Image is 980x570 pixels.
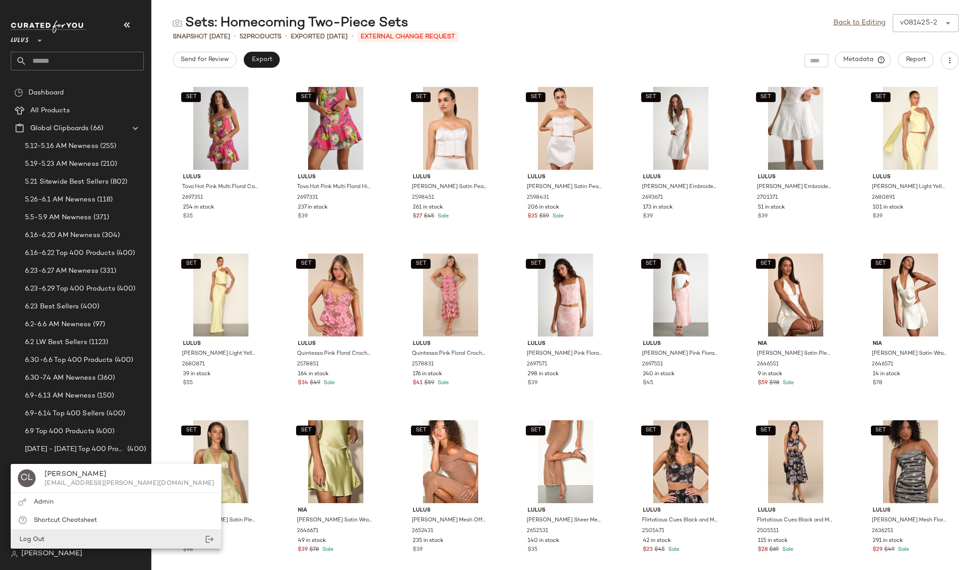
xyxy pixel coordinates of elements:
[25,426,94,437] span: 6.9 Top 400 Products
[530,94,541,100] span: SET
[873,173,948,181] span: Lulus
[413,213,422,221] span: $27
[642,361,663,369] span: 2697551
[636,254,726,336] img: 2697551_06_misc_2025-07-21_1.jpg
[185,94,196,100] span: SET
[527,517,602,525] span: [PERSON_NAME] Sheer Mesh Ruched Maxi Skirt
[182,361,205,369] span: 2680871
[520,87,610,170] img: 12698341_2598431.jpg
[322,380,335,386] span: Sale
[757,527,779,535] span: 2505511
[298,213,308,221] span: $39
[760,261,771,267] span: SET
[866,420,956,503] img: 12669581_2636251.jpg
[872,350,947,358] span: [PERSON_NAME] Satin Wrap Mini Skirt
[530,427,541,434] span: SET
[11,21,86,33] img: cfy_white_logo.C9jOOHJF.svg
[757,183,833,191] span: [PERSON_NAME] Embroidered Mini Skirt
[758,213,768,221] span: $39
[412,350,488,358] span: Quintessa Pink Floral Crochet Lace Tiered Midi Skirt
[528,204,559,212] span: 206 in stock
[643,213,653,221] span: $39
[406,420,496,503] img: 2652431_2_01_hero_Retakes_2025-08-08.jpg
[310,379,320,387] span: $49
[436,213,449,219] span: Sale
[25,302,79,312] span: 6.23 Best Sellers
[100,230,120,241] span: (304)
[25,444,126,455] span: [DATE] - [DATE] Top 400 Products
[105,409,125,419] span: (400)
[643,379,653,387] span: $45
[873,204,903,212] span: 101 in stock
[872,517,947,525] span: [PERSON_NAME] Mesh Floral Embroidered Ruched Top
[758,507,834,515] span: Lulus
[181,426,201,435] button: SET
[297,361,319,369] span: 2578851
[642,517,718,525] span: Flirtatious Cues Black and Metallic Pink Jacquard Bustier Top
[183,379,193,387] span: $55
[528,213,537,221] span: $35
[641,426,661,435] button: SET
[872,183,947,191] span: [PERSON_NAME] Light Yellow Satin One-Shoulder Sash Top
[645,261,656,267] span: SET
[291,420,381,503] img: 2646671_02_front_2025-06-30.jpg
[527,350,602,358] span: [PERSON_NAME] Pink Floral Textured Sleeveless Bustier Top
[296,259,316,269] button: SET
[298,173,374,181] span: Lulus
[873,537,903,545] span: 291 in stock
[667,547,679,553] span: Sale
[298,340,374,348] span: Lulus
[297,183,373,191] span: Tova Hot Pink Multi Floral High-Rise Mini Skirt
[176,420,266,503] img: 2646591_01_hero_2025-06-30.jpg
[436,380,449,386] span: Sale
[872,527,893,535] span: 2636251
[875,261,886,267] span: SET
[412,527,433,535] span: 2652431
[25,337,87,348] span: 6.2 LW Best Sellers
[30,106,70,116] span: All Products
[751,420,841,503] img: 12004861_2505511.jpg
[757,361,779,369] span: 2646551
[297,527,318,535] span: 2646671
[411,426,431,435] button: SET
[45,469,214,480] div: [PERSON_NAME]
[758,173,834,181] span: Lulus
[18,498,27,506] img: svg%3e
[99,159,118,169] span: (210)
[25,159,99,169] span: 5.19-5.23 AM Newness
[298,546,308,554] span: $39
[424,379,434,387] span: $59
[298,379,308,387] span: $34
[21,549,82,559] span: [PERSON_NAME]
[642,350,718,358] span: [PERSON_NAME] Pink Floral Textured Midi Skirt
[413,370,442,378] span: 176 in stock
[527,527,548,535] span: 2652531
[520,254,610,336] img: 2697571_05_detail_2025-07-21.jpg
[25,213,92,223] span: 5.5-5.9 AM Newness
[20,471,33,485] span: CL
[866,87,956,170] img: 2680891_02_front_2025-06-27.jpg
[872,361,893,369] span: 2646571
[25,266,98,276] span: 6.23-6.27 AM Newness
[643,204,673,212] span: 173 in stock
[528,340,603,348] span: Lulus
[25,409,105,419] span: 6.9-6.14 Top 400 Sellers
[528,537,559,545] span: 140 in stock
[251,56,272,63] span: Export
[406,87,496,170] img: 12698461_2598451.jpg
[234,31,236,42] span: •
[636,420,726,503] img: 12005081_2505471.jpg
[173,52,236,68] button: Send for Review
[96,373,115,383] span: (360)
[244,52,280,68] button: Export
[872,194,895,202] span: 2680891
[413,507,488,515] span: Lulus
[25,391,95,401] span: 6.9-6.13 AM Newness
[25,230,100,241] span: 6.16-6.20 AM Newness
[758,546,768,554] span: $28
[126,444,146,455] span: (400)
[873,213,882,221] span: $39
[297,350,373,358] span: Quintessa Pink Floral Crochet Lace Backless Halter Top
[415,261,427,267] span: SET
[758,370,782,378] span: 9 in stock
